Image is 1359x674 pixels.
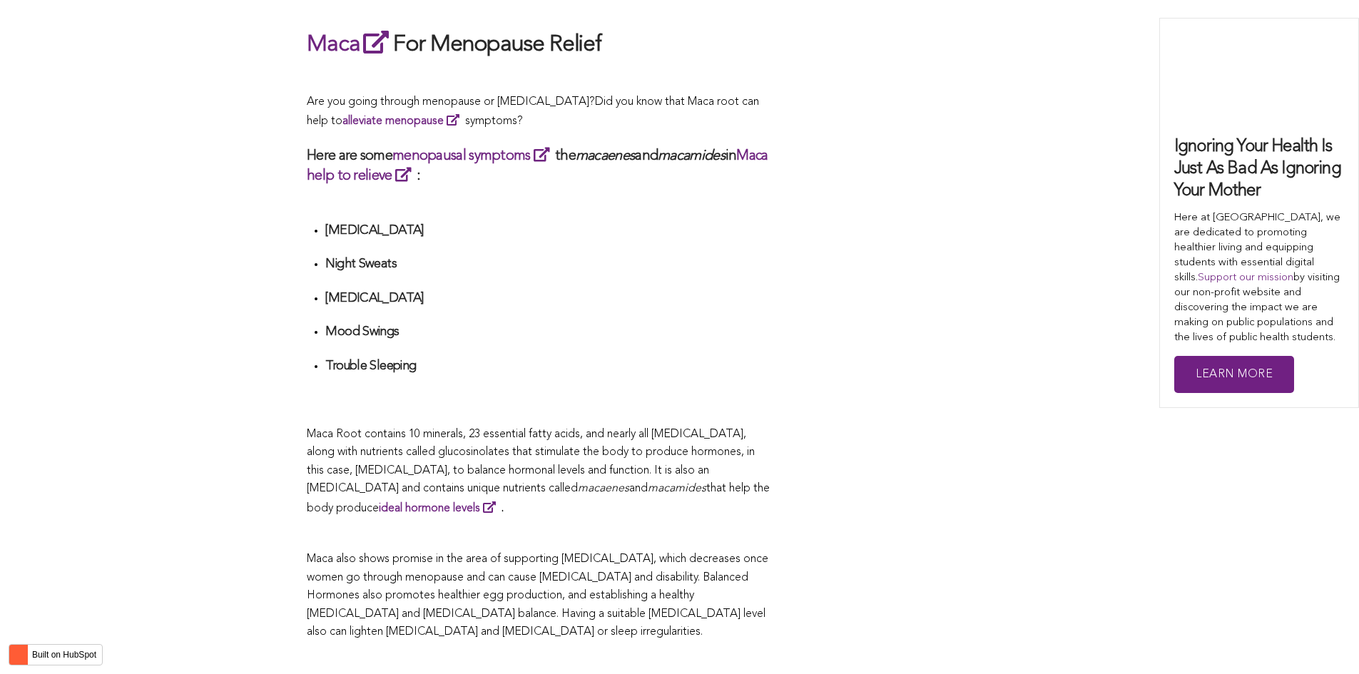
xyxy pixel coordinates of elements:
span: and [629,483,648,494]
h4: Night Sweats [325,256,770,272]
label: Built on HubSpot [26,645,102,664]
span: Maca Root contains 10 minerals, 23 essential fatty acids, and nearly all [MEDICAL_DATA], along wi... [307,429,755,495]
span: that help the body produce [307,483,770,514]
a: Maca [307,34,393,56]
em: macaenes [576,149,635,163]
em: macamides [658,149,726,163]
h4: [MEDICAL_DATA] [325,223,770,239]
a: Learn More [1174,356,1294,394]
button: Built on HubSpot [9,644,103,665]
a: alleviate menopause [342,116,465,127]
img: HubSpot sprocket logo [9,646,26,663]
span: Maca also shows promise in the area of supporting [MEDICAL_DATA], which decreases once women go t... [307,553,768,638]
a: Maca help to relieve [307,149,768,183]
h3: Here are some the and in : [307,145,770,185]
iframe: Chat Widget [1288,606,1359,674]
h4: Mood Swings [325,324,770,340]
span: Are you going through menopause or [MEDICAL_DATA]? [307,96,595,108]
h4: Trouble Sleeping [325,358,770,374]
a: ideal hormone levels [379,503,502,514]
h2: For Menopause Relief [307,28,770,61]
a: menopausal symptoms [392,149,555,163]
span: macamides [648,483,706,494]
strong: . [379,503,504,514]
span: macaenes [578,483,629,494]
h4: [MEDICAL_DATA] [325,290,770,307]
